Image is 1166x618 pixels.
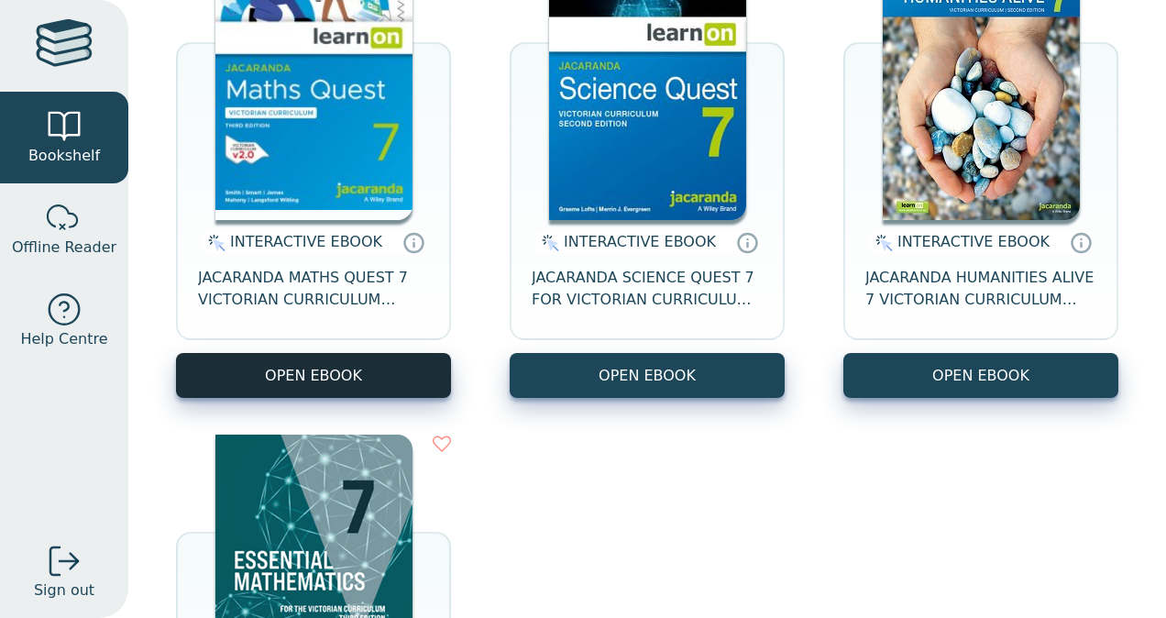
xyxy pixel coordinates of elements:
[865,267,1096,311] span: JACARANDA HUMANITIES ALIVE 7 VICTORIAN CURRICULUM LEARNON EBOOK 2E
[1070,231,1092,253] a: Interactive eBooks are accessed online via the publisher’s portal. They contain interactive resou...
[532,267,763,311] span: JACARANDA SCIENCE QUEST 7 FOR VICTORIAN CURRICULUM LEARNON 2E EBOOK
[203,232,225,254] img: interactive.svg
[564,233,716,250] span: INTERACTIVE EBOOK
[198,267,429,311] span: JACARANDA MATHS QUEST 7 VICTORIAN CURRICULUM LEARNON EBOOK 3E
[843,353,1118,398] button: OPEN EBOOK
[510,353,785,398] button: OPEN EBOOK
[536,232,559,254] img: interactive.svg
[20,328,107,350] span: Help Centre
[736,231,758,253] a: Interactive eBooks are accessed online via the publisher’s portal. They contain interactive resou...
[176,353,451,398] button: OPEN EBOOK
[34,579,94,601] span: Sign out
[870,232,893,254] img: interactive.svg
[897,233,1050,250] span: INTERACTIVE EBOOK
[28,145,100,167] span: Bookshelf
[230,233,382,250] span: INTERACTIVE EBOOK
[402,231,424,253] a: Interactive eBooks are accessed online via the publisher’s portal. They contain interactive resou...
[12,237,116,259] span: Offline Reader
